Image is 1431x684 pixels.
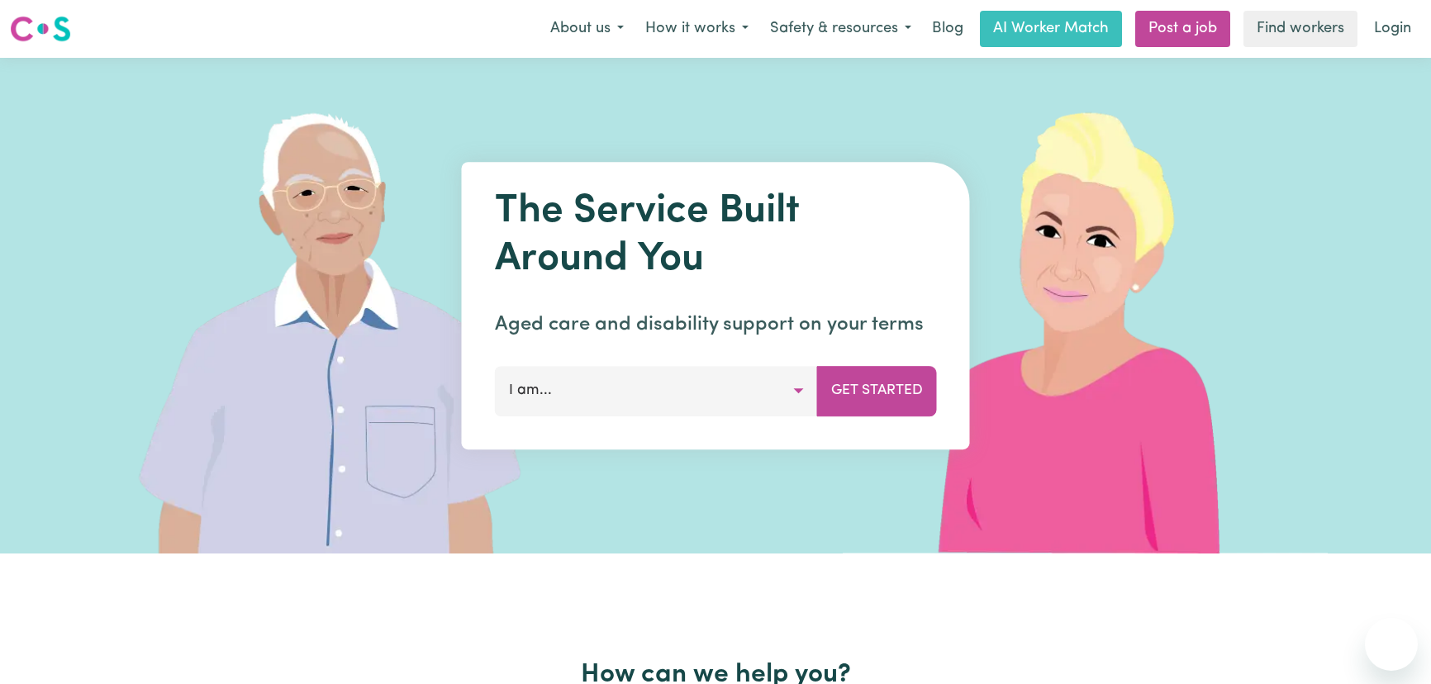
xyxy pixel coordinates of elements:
[10,14,71,44] img: Careseekers logo
[10,10,71,48] a: Careseekers logo
[980,11,1122,47] a: AI Worker Match
[495,310,937,340] p: Aged care and disability support on your terms
[540,12,635,46] button: About us
[817,366,937,416] button: Get Started
[759,12,922,46] button: Safety & resources
[1243,11,1357,47] a: Find workers
[1135,11,1230,47] a: Post a job
[495,366,818,416] button: I am...
[1365,618,1418,671] iframe: Button to launch messaging window
[635,12,759,46] button: How it works
[922,11,973,47] a: Blog
[1364,11,1421,47] a: Login
[495,188,937,283] h1: The Service Built Around You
